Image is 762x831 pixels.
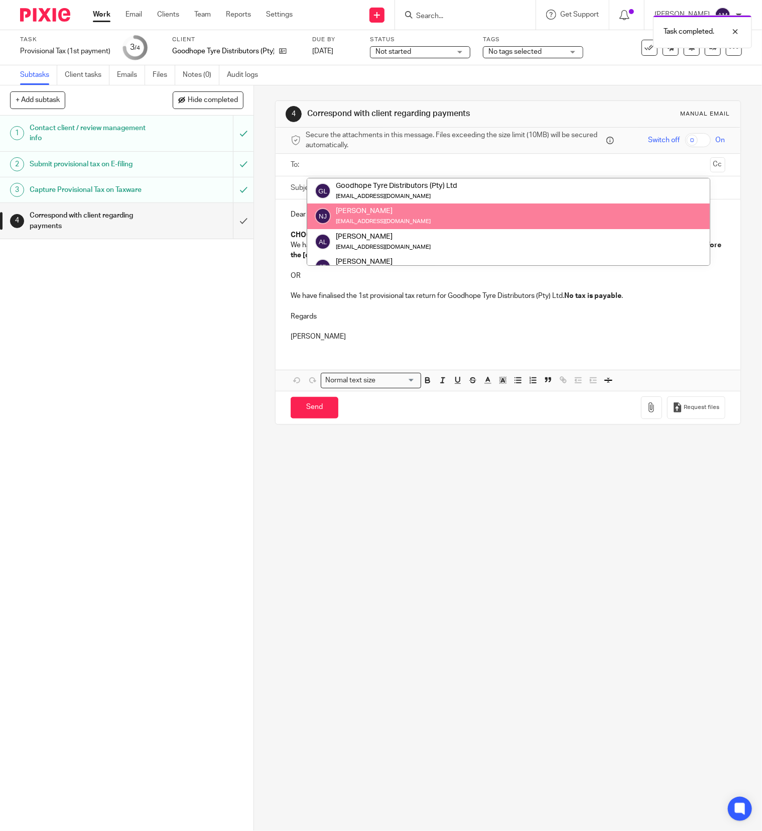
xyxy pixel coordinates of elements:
[684,403,720,411] span: Request files
[375,48,411,55] span: Not started
[227,65,266,85] a: Audit logs
[30,157,159,172] h1: Submit provisional tax on E-filing
[65,65,109,85] a: Client tasks
[336,206,431,216] div: [PERSON_NAME]
[291,271,725,281] p: OR
[291,397,338,419] input: Send
[312,48,333,55] span: [DATE]
[188,96,238,105] span: Hide completed
[667,396,725,419] button: Request files
[716,135,725,145] span: On
[130,42,140,53] div: 3
[315,183,331,199] img: svg%3E
[10,214,24,228] div: 4
[10,157,24,171] div: 2
[710,157,725,172] button: Cc
[30,208,159,234] h1: Correspond with client regarding payments
[681,110,730,118] div: Manual email
[226,10,251,20] a: Reports
[291,210,725,220] p: Dear [PERSON_NAME]
[315,208,331,224] img: svg%3E
[291,240,725,261] p: We have finalised the 1st provisional tax return for Goodhope Tyre Distributors (Pty) Ltd. Please...
[20,8,70,22] img: Pixie
[291,160,302,170] label: To:
[291,232,336,239] strong: CHOOSE ONE
[173,91,243,109] button: Hide completed
[291,183,317,193] label: Subject:
[336,219,431,224] small: [EMAIL_ADDRESS][DOMAIN_NAME]
[336,193,431,199] small: [EMAIL_ADDRESS][DOMAIN_NAME]
[30,182,159,197] h1: Capture Provisional Tax on Taxware
[379,375,415,386] input: Search for option
[172,46,274,56] p: Goodhope Tyre Distributors (Pty) Ltd
[323,375,378,386] span: Normal text size
[336,257,476,267] div: [PERSON_NAME]
[370,36,470,44] label: Status
[10,126,24,140] div: 1
[117,65,145,85] a: Emails
[153,65,175,85] a: Files
[20,65,57,85] a: Subtasks
[306,130,604,151] span: Secure the attachments in this message. Files exceeding the size limit (10MB) will be secured aut...
[715,7,731,23] img: svg%3E
[336,231,431,241] div: [PERSON_NAME]
[10,91,65,109] button: + Add subtask
[336,181,457,191] div: Goodhope Tyre Distributors (Pty) Ltd
[20,36,110,44] label: Task
[664,27,714,37] p: Task completed.
[30,121,159,146] h1: Contact client / review management info
[315,259,331,275] img: svg%3E
[172,36,300,44] label: Client
[321,373,421,388] div: Search for option
[135,45,140,51] small: /4
[266,10,293,20] a: Settings
[312,36,357,44] label: Due by
[93,10,110,20] a: Work
[291,311,725,322] p: Regards
[286,106,302,122] div: 4
[157,10,179,20] a: Clients
[564,292,621,299] strong: No tax is payable
[291,291,725,301] p: We have finalised the 1st provisional tax return for Goodhope Tyre Distributors (Pty) Ltd. .
[488,48,542,55] span: No tags selected
[183,65,219,85] a: Notes (0)
[125,10,142,20] a: Email
[194,10,211,20] a: Team
[315,234,331,250] img: svg%3E
[10,183,24,197] div: 3
[336,244,431,250] small: [EMAIL_ADDRESS][DOMAIN_NAME]
[291,332,725,342] p: [PERSON_NAME]
[20,46,110,56] div: Provisional Tax (1st payment)
[649,135,680,145] span: Switch off
[307,109,530,119] h1: Correspond with client regarding payments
